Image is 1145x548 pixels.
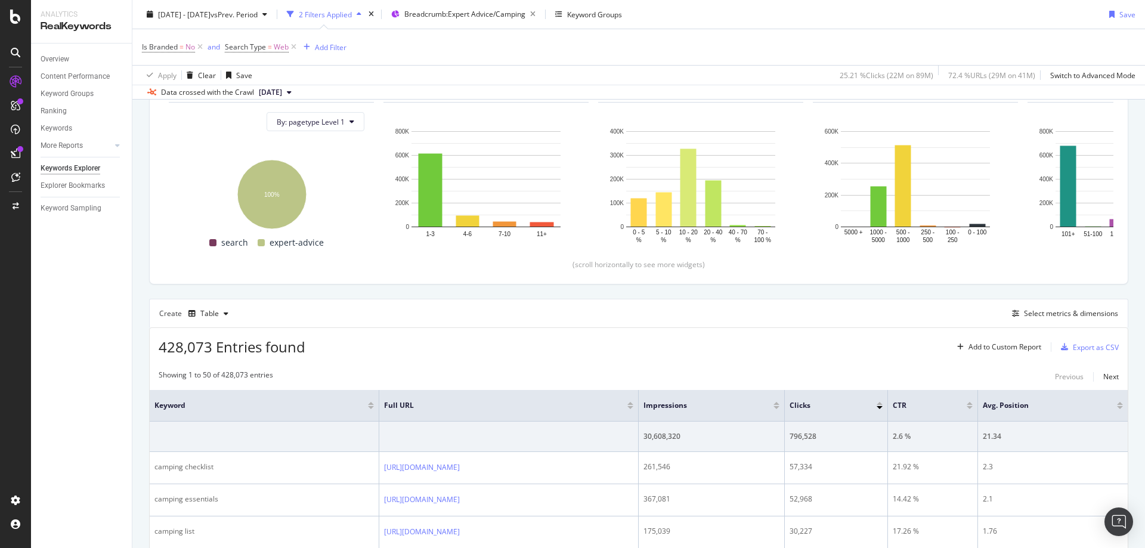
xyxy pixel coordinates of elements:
[41,140,83,152] div: More Reports
[404,9,525,19] span: Breadcrumb: Expert Advice/Camping
[282,5,366,24] button: 2 Filters Applied
[1084,231,1103,237] text: 51-100
[948,70,1035,80] div: 72.4 % URLs ( 29M on 41M )
[1103,371,1119,382] div: Next
[384,526,460,538] a: [URL][DOMAIN_NAME]
[386,5,540,24] button: Breadcrumb:Expert Advice/Camping
[158,70,177,80] div: Apply
[41,202,123,215] a: Keyword Sampling
[686,237,691,243] text: %
[159,304,233,323] div: Create
[1103,370,1119,384] button: Next
[1073,342,1119,352] div: Export as CSV
[636,237,642,243] text: %
[710,237,716,243] text: %
[221,66,252,85] button: Save
[41,162,123,175] a: Keywords Explorer
[221,236,248,250] span: search
[41,179,123,192] a: Explorer Bookmarks
[952,338,1041,357] button: Add to Custom Report
[270,236,324,250] span: expert-advice
[643,431,779,442] div: 30,608,320
[384,462,460,473] a: [URL][DOMAIN_NAME]
[180,42,184,52] span: =
[844,229,863,236] text: 5000 +
[184,304,233,323] button: Table
[463,231,472,237] text: 4-6
[537,231,547,237] text: 11+
[968,229,987,236] text: 0 - 100
[268,42,272,52] span: =
[1056,338,1119,357] button: Export as CSV
[200,310,219,317] div: Table
[1110,231,1125,237] text: 16-50
[395,200,410,206] text: 200K
[1024,308,1118,318] div: Select metrics & dimensions
[968,343,1041,351] div: Add to Custom Report
[825,160,839,167] text: 400K
[142,42,178,52] span: Is Branded
[41,88,94,100] div: Keyword Groups
[41,70,110,83] div: Content Performance
[395,128,410,135] text: 800K
[158,9,211,19] span: [DATE] - [DATE]
[757,229,768,236] text: 70 -
[983,431,1123,442] div: 21.34
[610,200,624,206] text: 100K
[822,125,1008,245] div: A chart.
[608,125,794,245] svg: A chart.
[790,431,883,442] div: 796,528
[754,237,771,243] text: 100 %
[567,9,622,19] div: Keyword Groups
[872,237,886,243] text: 5000
[366,8,376,20] div: times
[790,462,883,472] div: 57,334
[315,42,346,52] div: Add Filter
[267,112,364,131] button: By: pagetype Level 1
[41,53,123,66] a: Overview
[154,526,374,537] div: camping list
[1055,370,1084,384] button: Previous
[923,237,933,243] text: 500
[393,125,579,245] div: A chart.
[1050,224,1053,230] text: 0
[208,41,220,52] button: and
[41,88,123,100] a: Keyword Groups
[41,122,72,135] div: Keywords
[633,229,645,236] text: 0 - 5
[893,526,973,537] div: 17.26 %
[41,140,112,152] a: More Reports
[426,231,435,237] text: 1-3
[41,202,101,215] div: Keyword Sampling
[406,224,409,230] text: 0
[41,70,123,83] a: Content Performance
[208,42,220,52] div: and
[259,87,282,98] span: 2025 May. 17th
[825,128,839,135] text: 600K
[198,70,216,80] div: Clear
[164,259,1113,270] div: (scroll horizontally to see more widgets)
[1062,231,1075,237] text: 101+
[790,400,859,411] span: Clicks
[1007,306,1118,321] button: Select metrics & dimensions
[41,162,100,175] div: Keywords Explorer
[610,152,624,159] text: 300K
[893,494,973,504] div: 14.42 %
[1039,176,1054,182] text: 400K
[620,224,624,230] text: 0
[835,224,838,230] text: 0
[893,462,973,472] div: 21.92 %
[41,122,123,135] a: Keywords
[983,526,1123,537] div: 1.76
[225,42,266,52] span: Search Type
[274,39,289,55] span: Web
[735,237,741,243] text: %
[185,39,195,55] span: No
[1039,128,1054,135] text: 800K
[384,494,460,506] a: [URL][DOMAIN_NAME]
[154,494,374,504] div: camping essentials
[729,229,748,236] text: 40 - 70
[1119,9,1135,19] div: Save
[656,229,671,236] text: 5 - 10
[948,237,958,243] text: 250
